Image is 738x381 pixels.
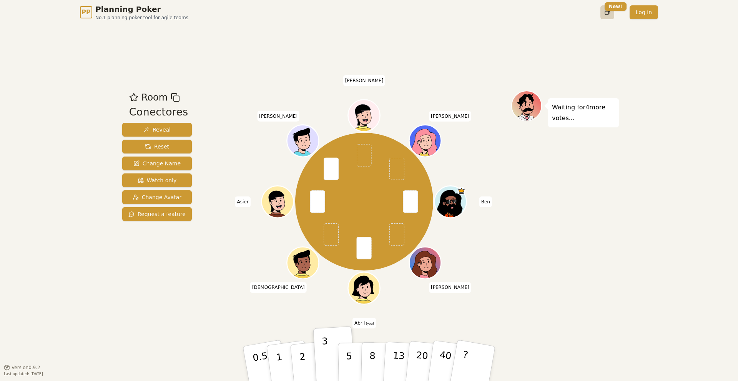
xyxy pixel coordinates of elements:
[138,176,177,184] span: Watch only
[128,210,186,218] span: Request a feature
[343,75,386,86] span: Click to change your name
[80,4,188,21] a: PPPlanning PokerNo.1 planning poker tool for agile teams
[365,322,374,325] span: (you)
[352,318,376,328] span: Click to change your name
[143,126,171,134] span: Reveal
[429,282,471,293] span: Click to change your name
[122,173,192,187] button: Watch only
[122,123,192,137] button: Reveal
[122,207,192,221] button: Request a feature
[257,111,299,122] span: Click to change your name
[122,157,192,170] button: Change Name
[235,196,251,207] span: Click to change your name
[122,190,192,204] button: Change Avatar
[81,8,90,17] span: PP
[141,91,168,104] span: Room
[349,273,379,303] button: Click to change your avatar
[322,336,330,378] p: 3
[129,91,138,104] button: Add as favourite
[605,2,627,11] div: New!
[133,193,182,201] span: Change Avatar
[600,5,614,19] button: New!
[133,160,181,167] span: Change Name
[4,372,43,376] span: Last updated: [DATE]
[95,4,188,15] span: Planning Poker
[129,104,188,120] div: Conectores
[95,15,188,21] span: No.1 planning poker tool for agile teams
[552,102,615,124] p: Waiting for 4 more votes...
[122,140,192,153] button: Reset
[4,365,40,371] button: Version0.9.2
[458,187,466,195] span: Ben is the host
[250,282,306,293] span: Click to change your name
[630,5,658,19] a: Log in
[145,143,169,150] span: Reset
[12,365,40,371] span: Version 0.9.2
[479,196,492,207] span: Click to change your name
[429,111,471,122] span: Click to change your name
